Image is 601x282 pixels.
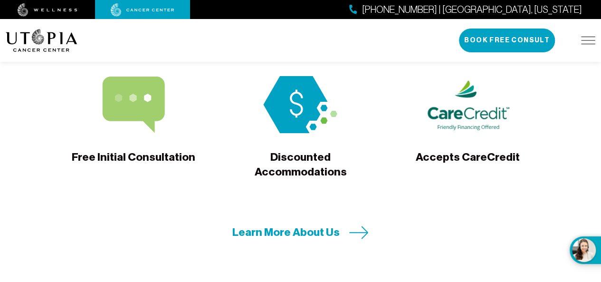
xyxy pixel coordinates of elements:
[362,3,582,17] span: [PHONE_NUMBER] | [GEOGRAPHIC_DATA], [US_STATE]
[18,3,77,17] img: wellness
[236,150,364,180] span: Discounted Accommodations
[111,3,174,17] img: cancer center
[72,150,195,178] span: Free Initial Consultation
[581,37,595,44] img: icon-hamburger
[232,225,369,240] a: Learn More About Us
[232,225,340,240] span: Learn More About Us
[349,3,582,17] a: [PHONE_NUMBER] | [GEOGRAPHIC_DATA], [US_STATE]
[258,76,343,133] img: Discounted Accommodations
[415,150,519,178] span: Accepts CareCredit
[6,29,77,52] img: logo
[459,29,555,52] button: Book Free Consult
[91,76,176,133] img: Free Initial Consultation
[425,76,510,133] img: Accepts CareCredit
